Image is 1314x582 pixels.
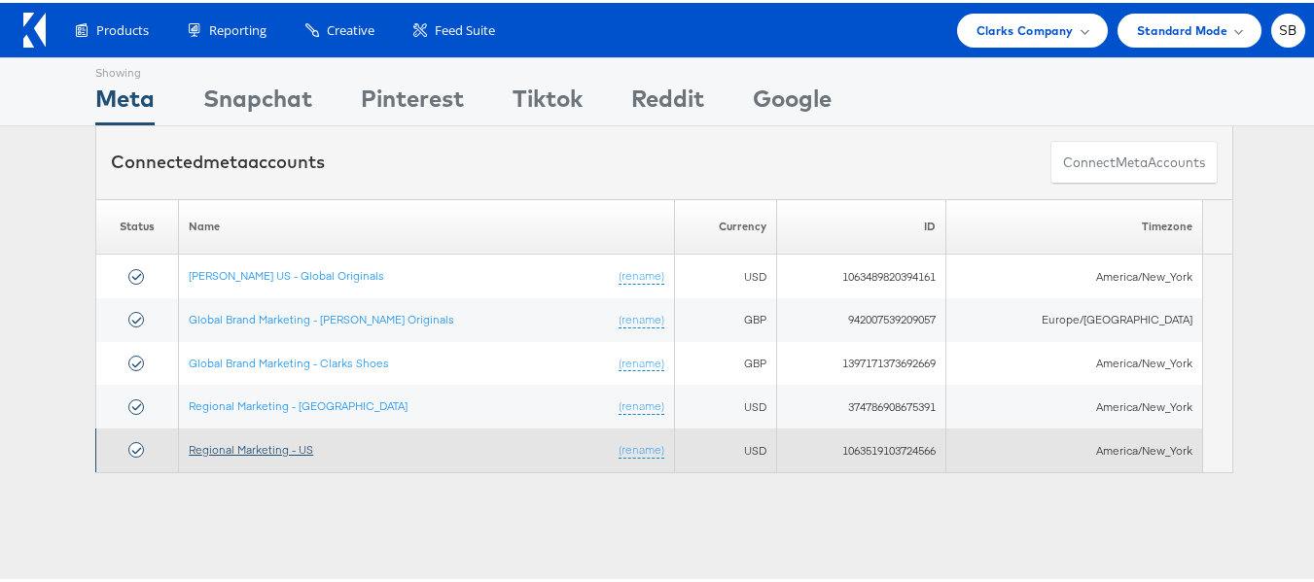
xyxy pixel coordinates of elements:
td: America/New_York [946,382,1202,426]
div: Showing [95,55,155,79]
a: (rename) [619,439,664,456]
td: 1397171373692669 [776,339,946,383]
td: America/New_York [946,426,1202,469]
div: Pinterest [361,79,464,122]
span: Standard Mode [1137,17,1227,38]
div: Meta [95,79,155,122]
span: meta [203,148,248,170]
td: GBP [674,339,776,383]
a: Global Brand Marketing - [PERSON_NAME] Originals [189,309,454,324]
span: Products [96,18,149,37]
a: (rename) [619,395,664,412]
div: Tiktok [513,79,583,122]
td: 374786908675391 [776,382,946,426]
span: SB [1279,21,1297,34]
a: [PERSON_NAME] US - Global Originals [189,265,384,280]
a: (rename) [619,265,664,282]
td: USD [674,252,776,295]
th: Name [179,196,675,252]
button: ConnectmetaAccounts [1050,138,1218,182]
td: 1063519103724566 [776,426,946,469]
span: Reporting [209,18,266,37]
th: ID [776,196,946,252]
td: USD [674,382,776,426]
span: meta [1116,151,1148,169]
th: Timezone [946,196,1202,252]
a: Global Brand Marketing - Clarks Shoes [189,353,389,367]
span: Feed Suite [435,18,495,37]
div: Snapchat [203,79,312,122]
td: America/New_York [946,339,1202,383]
td: 942007539209057 [776,295,946,339]
td: USD [674,426,776,469]
a: (rename) [619,309,664,325]
span: Creative [327,18,374,37]
th: Currency [674,196,776,252]
a: (rename) [619,353,664,369]
td: America/New_York [946,252,1202,295]
td: 1063489820394161 [776,252,946,295]
td: GBP [674,295,776,339]
div: Connected accounts [111,147,325,172]
a: Regional Marketing - US [189,439,313,454]
div: Reddit [631,79,704,122]
div: Google [753,79,832,122]
a: Regional Marketing - [GEOGRAPHIC_DATA] [189,395,408,410]
span: Clarks Company [977,17,1074,38]
th: Status [96,196,179,252]
td: Europe/[GEOGRAPHIC_DATA] [946,295,1202,339]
